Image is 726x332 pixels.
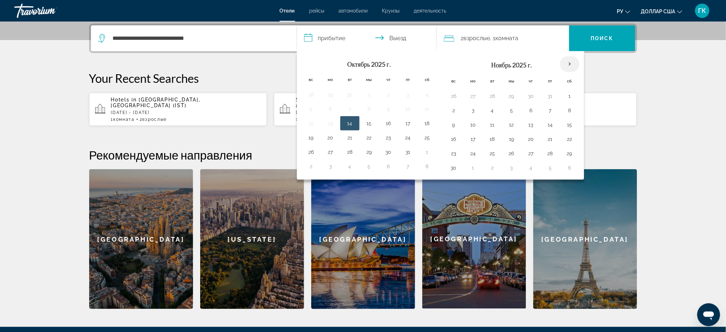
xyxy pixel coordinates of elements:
button: День 12 [506,120,518,130]
button: День 4 [525,163,537,173]
button: День 17 [402,118,414,128]
button: День 12 [306,118,317,128]
button: День 2 [487,163,498,173]
button: День 3 [506,163,518,173]
a: Травориум [14,1,86,20]
div: [GEOGRAPHIC_DATA] [311,169,415,309]
a: Отели [280,8,295,14]
font: ГК [698,7,706,14]
span: Shymbulak Guest House ([GEOGRAPHIC_DATA], KZ) [296,97,444,103]
button: День 15 [564,120,576,130]
a: автомобили [339,8,368,14]
button: День 3 [325,161,336,171]
div: Виджет поиска [91,25,635,51]
button: День 14 [344,118,356,128]
span: 2 [140,117,167,122]
a: San Diego[GEOGRAPHIC_DATA] [422,169,526,309]
div: [GEOGRAPHIC_DATA] [533,169,637,309]
button: День 1 [422,147,433,157]
button: День 25 [487,148,498,158]
a: Paris[GEOGRAPHIC_DATA] [533,169,637,309]
font: ру [617,9,624,14]
button: День 9 [383,104,394,114]
button: День 10 [402,104,414,114]
button: День 15 [364,118,375,128]
button: День 4 [344,161,356,171]
button: День 1 [564,91,576,101]
h2: Рекомендуемые направления [89,148,637,162]
button: День 20 [325,133,336,143]
button: День 21 [344,133,356,143]
button: Меню пользователя [693,3,712,18]
button: День 30 [344,90,356,100]
button: День 26 [506,148,518,158]
button: День 2 [306,161,317,171]
button: День 13 [525,120,537,130]
span: 1 [111,117,135,122]
font: Ноябрь 2025 г. [491,61,532,69]
button: День 2 [448,105,460,115]
button: День 27 [525,148,537,158]
button: День 4 [422,90,433,100]
button: День 18 [422,118,433,128]
button: Изменить валюту [641,6,682,16]
font: Поиск [591,35,614,41]
button: День 26 [306,147,317,157]
button: День 28 [487,91,498,101]
button: День 8 [422,161,433,171]
button: День 29 [564,148,576,158]
span: Комната [113,117,135,122]
button: День 6 [564,163,576,173]
button: День 2 [383,90,394,100]
span: Hotels in [111,97,137,103]
button: День 9 [448,120,460,130]
a: New York[US_STATE] [200,169,304,309]
button: День 18 [487,134,498,144]
a: рейсы [309,8,324,14]
div: [US_STATE] [200,169,304,309]
a: Barcelona[GEOGRAPHIC_DATA] [89,169,193,309]
font: , 1 [490,35,496,42]
table: Левая календарная сетка [302,56,437,174]
button: День 17 [467,134,479,144]
div: [GEOGRAPHIC_DATA] [89,169,193,309]
span: and Nearby Hotels [296,103,351,108]
button: День 30 [525,91,537,101]
button: Поиск [569,25,635,51]
button: День 11 [422,104,433,114]
span: Взрослые [143,117,167,122]
button: День 28 [344,147,356,157]
button: День 28 [306,90,317,100]
button: День 20 [525,134,537,144]
button: День 1 [364,90,375,100]
a: деятельность [414,8,447,14]
a: Круизы [382,8,400,14]
font: доллар США [641,9,675,14]
p: [DATE] - [DATE] [111,110,261,115]
button: День 6 [525,105,537,115]
font: Взрослые [464,35,490,42]
font: Комната [496,35,519,42]
button: День 26 [448,91,460,101]
div: [GEOGRAPHIC_DATA] [422,169,526,309]
table: Правая календарная сетка [444,56,580,175]
button: День 19 [506,134,518,144]
button: День 29 [325,90,336,100]
iframe: Кнопка запуска окна обмена сообщениями [697,303,720,326]
button: День 7 [545,105,556,115]
button: День 11 [487,120,498,130]
button: День 19 [306,133,317,143]
button: День 6 [383,161,394,171]
button: День 30 [448,163,460,173]
button: День 27 [467,91,479,101]
a: Sydney[GEOGRAPHIC_DATA] [311,169,415,309]
font: Октябрь 2025 г. [347,60,391,68]
button: День 25 [422,133,433,143]
p: [DATE] - [DATE] [296,110,446,115]
button: Путешественники: 2 взрослых, 0 детей [437,25,569,51]
button: День 27 [325,147,336,157]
